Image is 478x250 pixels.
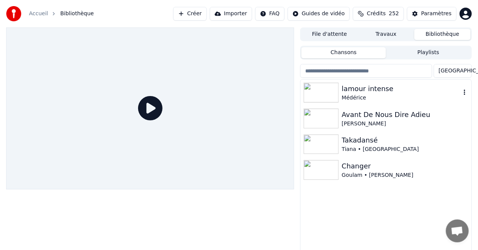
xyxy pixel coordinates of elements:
[386,47,471,58] button: Playlists
[60,10,94,18] span: Bibliothèque
[301,29,358,40] button: File d'attente
[173,7,207,21] button: Créer
[342,135,468,146] div: Takadansé
[342,171,468,179] div: Goulam • [PERSON_NAME]
[407,7,457,21] button: Paramètres
[342,94,461,102] div: Médérice
[342,109,468,120] div: Avant De Nous Dire Adieu
[342,120,468,128] div: [PERSON_NAME]
[389,10,399,18] span: 252
[342,161,468,171] div: Changer
[421,10,452,18] div: Paramètres
[358,29,414,40] button: Travaux
[414,29,471,40] button: Bibliothèque
[367,10,386,18] span: Crédits
[353,7,404,21] button: Crédits252
[29,10,48,18] a: Accueil
[6,6,21,21] img: youka
[446,220,469,242] a: Ouvrir le chat
[29,10,94,18] nav: breadcrumb
[255,7,285,21] button: FAQ
[342,83,461,94] div: lamour intense
[342,146,468,153] div: Tiana • [GEOGRAPHIC_DATA]
[210,7,252,21] button: Importer
[288,7,350,21] button: Guides de vidéo
[301,47,386,58] button: Chansons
